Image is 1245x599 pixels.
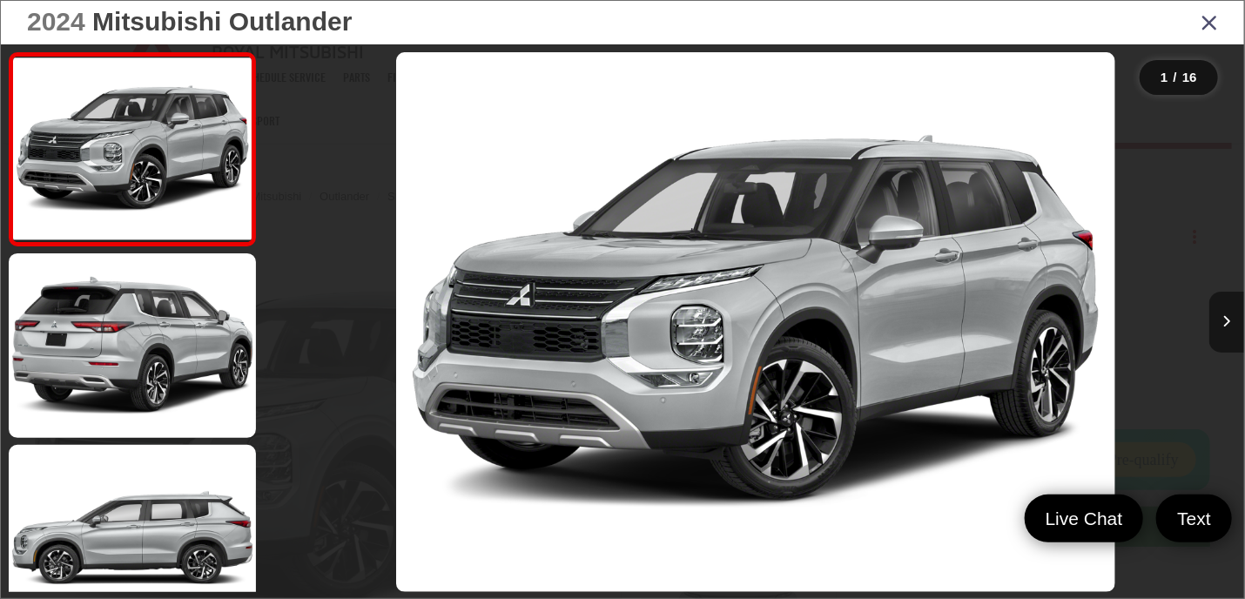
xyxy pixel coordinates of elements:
[6,252,258,441] img: 2024 Mitsubishi Outlander SE
[1168,507,1220,530] span: Text
[92,7,352,36] span: Mitsubishi Outlander
[396,52,1115,591] img: 2024 Mitsubishi Outlander SE
[1209,292,1244,353] button: Next image
[10,58,253,240] img: 2024 Mitsubishi Outlander SE
[267,52,1244,591] div: 2024 Mitsubishi Outlander SE 0
[1172,71,1179,84] span: /
[1156,495,1232,542] a: Text
[27,7,85,36] span: 2024
[1182,70,1197,84] span: 16
[1025,495,1144,542] a: Live Chat
[1161,70,1168,84] span: 1
[1037,507,1132,530] span: Live Chat
[1201,10,1218,33] i: Close gallery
